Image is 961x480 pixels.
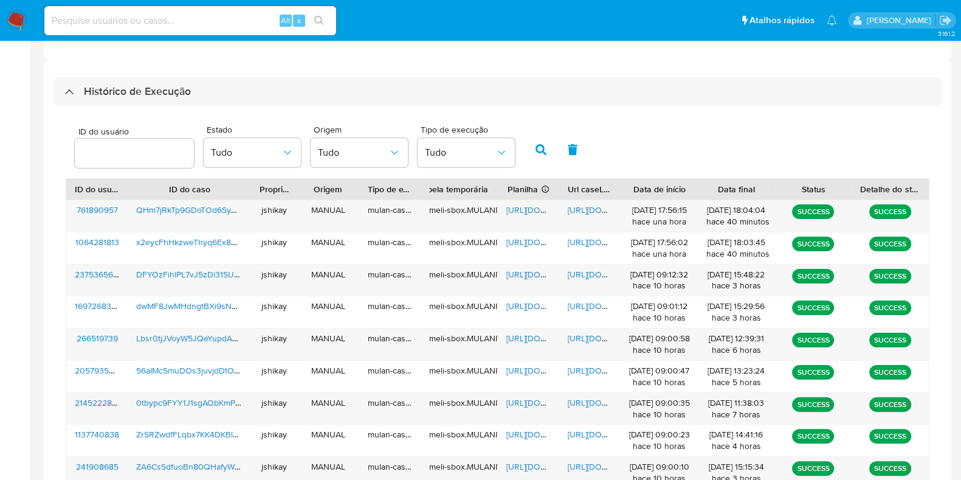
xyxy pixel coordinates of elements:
a: Notificações [827,15,837,26]
span: s [297,15,301,26]
input: Pesquise usuários ou casos... [44,13,336,29]
span: 3.161.2 [937,29,955,38]
p: jonathan.shikay@mercadolivre.com [866,15,935,26]
span: Alt [281,15,291,26]
button: search-icon [306,12,331,29]
a: Sair [939,14,952,27]
span: Atalhos rápidos [749,14,815,27]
